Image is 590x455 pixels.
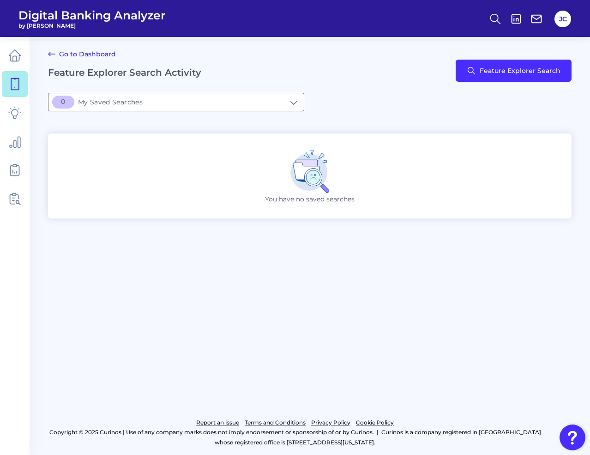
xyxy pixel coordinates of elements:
[311,418,350,428] a: Privacy Policy
[554,11,571,27] button: JC
[560,425,585,450] button: Open Resource Center
[456,60,572,82] button: Feature Explorer Search
[48,67,201,78] h2: Feature Explorer Search Activity
[18,22,166,29] span: by [PERSON_NAME]
[245,418,306,428] a: Terms and Conditions
[215,429,541,446] p: Curinos is a company registered in [GEOGRAPHIC_DATA] whose registered office is [STREET_ADDRESS][...
[480,67,560,74] span: Feature Explorer Search
[196,418,239,428] a: Report an issue
[48,49,116,60] a: Go to Dashboard
[356,418,394,428] a: Cookie Policy
[48,133,572,218] div: You have no saved searches
[18,8,166,22] span: Digital Banking Analyzer
[49,429,374,436] p: Copyright © 2025 Curinos | Use of any company marks does not imply endorsement or sponsorship of ...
